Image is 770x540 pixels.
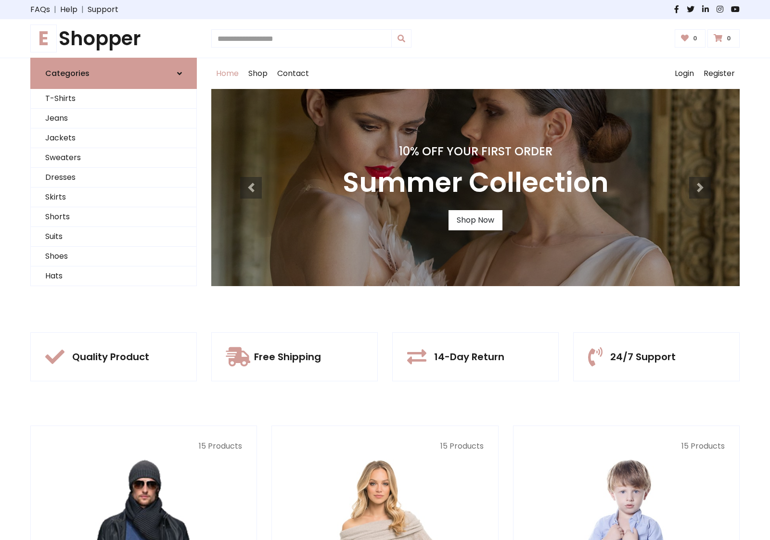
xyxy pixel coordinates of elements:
a: EShopper [30,27,197,50]
a: Shop [244,58,272,89]
h5: 14-Day Return [434,351,504,363]
a: Categories [30,58,197,89]
p: 15 Products [286,440,483,452]
span: 0 [691,34,700,43]
h3: Summer Collection [343,166,609,199]
h4: 10% Off Your First Order [343,145,609,159]
a: Register [699,58,740,89]
p: 15 Products [528,440,725,452]
a: Jackets [31,128,196,148]
a: 0 [675,29,706,48]
a: Hats [31,266,196,286]
a: T-Shirts [31,89,196,109]
h5: 24/7 Support [610,351,676,363]
h5: Quality Product [72,351,149,363]
a: Shorts [31,207,196,227]
a: Home [211,58,244,89]
a: Suits [31,227,196,247]
a: Login [670,58,699,89]
a: Skirts [31,188,196,207]
a: Shop Now [449,210,502,230]
p: 15 Products [45,440,242,452]
a: Dresses [31,168,196,188]
span: | [50,4,60,15]
a: Contact [272,58,314,89]
a: Support [88,4,118,15]
a: Shoes [31,247,196,266]
a: Jeans [31,109,196,128]
h5: Free Shipping [254,351,321,363]
h6: Categories [45,69,90,78]
span: E [30,25,57,52]
a: FAQs [30,4,50,15]
span: 0 [724,34,733,43]
a: Help [60,4,77,15]
a: 0 [707,29,740,48]
a: Sweaters [31,148,196,168]
h1: Shopper [30,27,197,50]
span: | [77,4,88,15]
